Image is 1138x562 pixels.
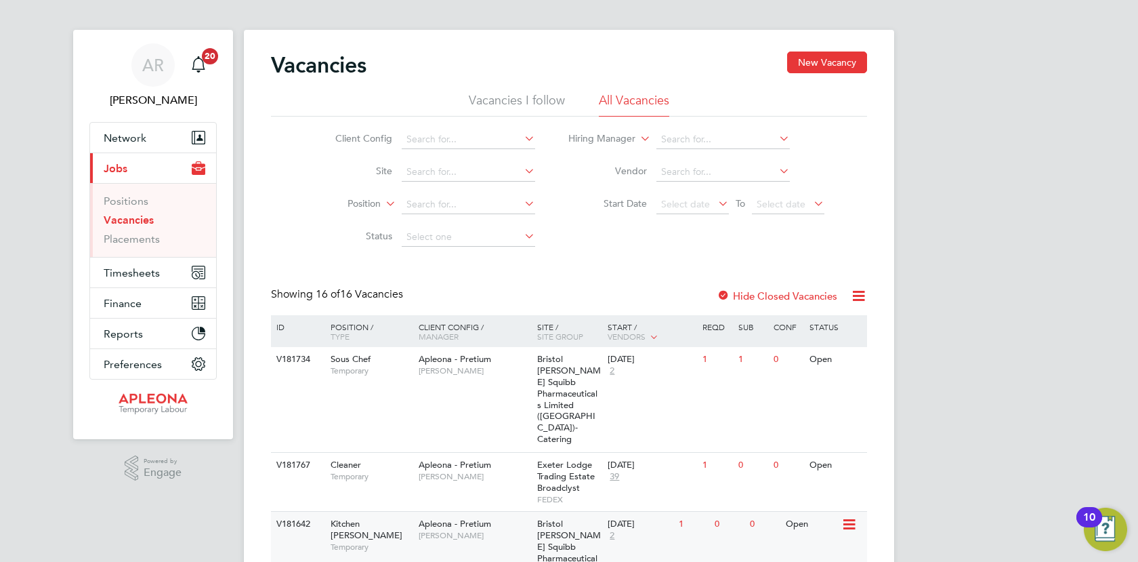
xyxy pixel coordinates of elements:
button: Preferences [90,349,216,379]
span: Select date [757,198,805,210]
span: Temporary [331,542,412,553]
button: Timesheets [90,258,216,287]
div: 1 [675,512,711,537]
input: Search for... [402,195,535,214]
a: Powered byEngage [125,456,182,481]
div: 10 [1083,517,1095,535]
label: Status [314,230,392,242]
a: Positions [104,195,148,207]
span: Type [331,331,350,342]
div: Client Config / [415,315,534,348]
button: Network [90,123,216,153]
div: Showing [271,287,406,302]
a: Vacancies [104,214,154,226]
button: Finance [90,288,216,318]
span: Sous Chef [331,353,371,365]
span: Timesheets [104,266,160,279]
span: FEDEX [537,494,602,505]
span: 16 of [316,287,340,301]
div: 1 [699,347,734,372]
span: Preferences [104,358,162,371]
div: Sub [735,315,770,338]
div: 0 [735,453,770,478]
div: Site / [534,315,605,348]
li: All Vacancies [599,92,669,117]
div: Status [806,315,865,338]
span: Apleona - Pretium [419,459,491,470]
button: Open Resource Center, 10 new notifications [1084,508,1127,551]
div: Open [782,512,841,537]
label: Client Config [314,132,392,144]
a: Placements [104,233,160,245]
div: 0 [711,512,746,537]
div: [DATE] [608,519,672,530]
span: Exeter Lodge Trading Estate Broadclyst [537,459,595,494]
span: Cleaner [331,459,361,470]
label: Hiring Manager [557,132,635,146]
div: ID [273,315,320,338]
span: Powered by [144,456,182,467]
span: Engage [144,467,182,479]
div: Position / [320,315,415,348]
div: 0 [746,512,782,537]
div: V181642 [273,512,320,537]
span: AR [142,56,164,74]
input: Search for... [656,163,790,182]
div: Open [806,347,865,372]
label: Position [303,197,381,211]
div: [DATE] [608,354,696,365]
span: Temporary [331,365,412,376]
span: [PERSON_NAME] [419,365,530,376]
input: Search for... [402,130,535,149]
div: V181734 [273,347,320,372]
div: Jobs [90,183,216,257]
span: Temporary [331,471,412,482]
span: 2 [608,365,616,377]
button: Reports [90,319,216,348]
div: Start / [604,315,699,349]
span: Site Group [537,331,583,342]
span: Apleona - Pretium [419,518,491,529]
div: Conf [770,315,805,338]
span: Network [104,132,146,144]
span: Finance [104,297,142,310]
input: Search for... [656,130,790,149]
span: Bristol [PERSON_NAME] Squibb Pharmaceuticals Limited ([GEOGRAPHIC_DATA])- Catering [537,353,601,445]
span: 39 [608,471,621,483]
li: Vacancies I follow [469,92,565,117]
span: Vendors [608,331,646,342]
div: Open [806,453,865,478]
span: Manager [419,331,459,342]
label: Start Date [569,197,647,209]
a: AR[PERSON_NAME] [89,43,217,108]
img: apleona-logo-retina.png [119,393,188,415]
label: Vendor [569,165,647,177]
div: 1 [735,347,770,372]
label: Site [314,165,392,177]
span: Kitchen [PERSON_NAME] [331,518,402,541]
span: [PERSON_NAME] [419,530,530,541]
span: [PERSON_NAME] [419,471,530,482]
div: 0 [770,453,805,478]
label: Hide Closed Vacancies [717,289,837,302]
div: 1 [699,453,734,478]
h2: Vacancies [271,52,366,79]
a: 20 [185,43,212,87]
button: Jobs [90,153,216,183]
a: Go to home page [89,393,217,415]
nav: Main navigation [73,30,233,439]
div: V181767 [273,453,320,478]
span: To [732,195,749,212]
span: 16 Vacancies [316,287,403,301]
span: Apleona - Pretium [419,353,491,365]
span: Angie Robison [89,92,217,108]
span: 2 [608,530,616,542]
span: Jobs [104,162,127,175]
div: Reqd [699,315,734,338]
div: 0 [770,347,805,372]
input: Search for... [402,163,535,182]
button: New Vacancy [787,52,867,73]
input: Select one [402,228,535,247]
span: 20 [202,48,218,64]
span: Select date [661,198,710,210]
